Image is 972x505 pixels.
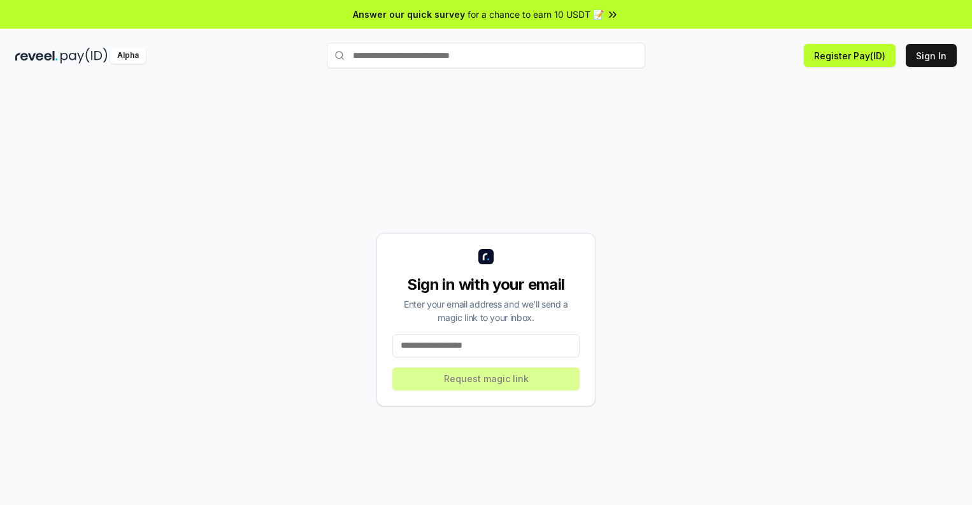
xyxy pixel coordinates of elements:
div: Alpha [110,48,146,64]
div: Enter your email address and we’ll send a magic link to your inbox. [392,297,580,324]
button: Sign In [906,44,957,67]
span: Answer our quick survey [353,8,465,21]
span: for a chance to earn 10 USDT 📝 [468,8,604,21]
img: logo_small [478,249,494,264]
img: reveel_dark [15,48,58,64]
button: Register Pay(ID) [804,44,896,67]
div: Sign in with your email [392,274,580,295]
img: pay_id [61,48,108,64]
